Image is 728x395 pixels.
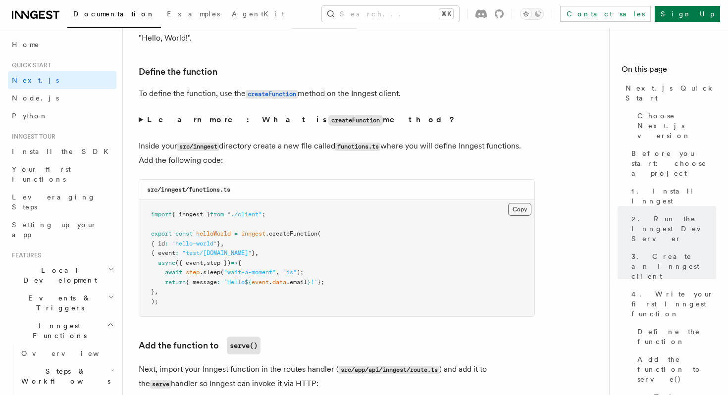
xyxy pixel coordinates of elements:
[8,261,116,289] button: Local Development
[151,288,155,295] span: }
[227,211,262,218] span: "./client"
[8,61,51,69] span: Quick start
[317,279,324,286] span: };
[560,6,651,22] a: Contact sales
[8,321,107,341] span: Inngest Functions
[627,145,716,182] a: Before you start: choose a project
[139,139,535,167] p: Inside your directory create a new file called where you will define Inngest functions. Add the f...
[627,182,716,210] a: 1. Install Inngest
[175,259,203,266] span: ({ event
[520,8,544,20] button: Toggle dark mode
[8,160,116,188] a: Your first Functions
[177,143,219,151] code: src/inngest
[139,65,217,79] a: Define the function
[633,350,716,388] a: Add the function to serve()
[231,259,238,266] span: =>
[311,279,317,286] span: !`
[633,323,716,350] a: Define the function
[637,354,716,384] span: Add the function to serve()
[73,10,155,18] span: Documentation
[339,366,439,374] code: src/app/api/inngest/route.ts
[335,143,380,151] code: functions.ts
[151,230,172,237] span: export
[508,203,531,216] button: Copy
[322,6,459,22] button: Search...⌘K
[139,337,260,354] a: Add the function toserve()
[186,269,200,276] span: step
[631,186,716,206] span: 1. Install Inngest
[241,230,265,237] span: inngest
[8,293,108,313] span: Events & Triggers
[631,251,716,281] span: 3. Create an Inngest client
[627,285,716,323] a: 4. Write your first Inngest function
[200,269,220,276] span: .sleep
[8,89,116,107] a: Node.js
[246,90,298,99] code: createFunction
[217,240,220,247] span: }
[252,249,255,256] span: }
[12,94,59,102] span: Node.js
[8,107,116,125] a: Python
[139,113,535,127] summary: Learn more: What iscreateFunctionmethod?
[246,89,298,98] a: createFunction
[631,289,716,319] span: 4. Write your first Inngest function
[272,279,286,286] span: data
[226,3,290,27] a: AgentKit
[155,288,158,295] span: ,
[17,345,116,362] a: Overview
[262,211,265,218] span: ;
[276,269,279,276] span: ,
[217,279,220,286] span: :
[150,380,171,389] code: serve
[627,210,716,247] a: 2. Run the Inngest Dev Server
[147,186,230,193] code: src/inngest/functions.ts
[633,107,716,145] a: Choose Next.js version
[151,211,172,218] span: import
[12,76,59,84] span: Next.js
[622,63,716,79] h4: On this page
[252,279,269,286] span: event
[17,362,116,390] button: Steps & Workflows
[196,230,231,237] span: helloWorld
[631,148,716,178] span: Before you start: choose a project
[622,79,716,107] a: Next.js Quick Start
[139,362,535,391] p: Next, import your Inngest function in the routes handler ( ) and add it to the handler so Inngest...
[220,240,224,247] span: ,
[8,251,41,259] span: Features
[269,279,272,286] span: .
[167,10,220,18] span: Examples
[307,279,311,286] span: }
[328,115,383,126] code: createFunction
[8,188,116,216] a: Leveraging Steps
[165,279,186,286] span: return
[234,230,238,237] span: =
[12,221,97,239] span: Setting up your app
[175,230,193,237] span: const
[255,249,259,256] span: ,
[8,289,116,317] button: Events & Triggers
[158,259,175,266] span: async
[17,366,110,386] span: Steps & Workflows
[631,214,716,244] span: 2. Run the Inngest Dev Server
[161,3,226,27] a: Examples
[12,148,114,155] span: Install the SDK
[317,230,321,237] span: (
[8,265,108,285] span: Local Development
[655,6,720,22] a: Sign Up
[8,71,116,89] a: Next.js
[637,327,716,346] span: Define the function
[172,240,217,247] span: "hello-world"
[439,9,453,19] kbd: ⌘K
[627,247,716,285] a: 3. Create an Inngest client
[203,259,207,266] span: ,
[625,83,716,103] span: Next.js Quick Start
[151,240,165,247] span: { id
[151,298,158,305] span: );
[12,165,71,183] span: Your first Functions
[8,317,116,345] button: Inngest Functions
[286,279,307,286] span: .email
[21,349,123,357] span: Overview
[224,269,276,276] span: "wait-a-moment"
[210,211,224,218] span: from
[175,249,179,256] span: :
